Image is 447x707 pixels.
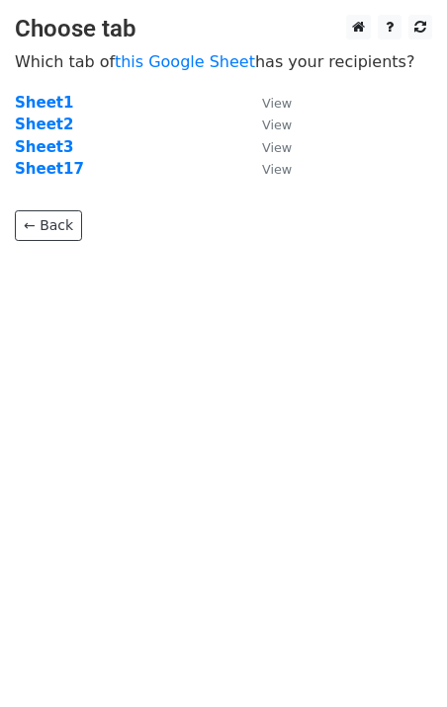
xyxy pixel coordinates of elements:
[15,160,84,178] a: Sheet17
[242,160,292,178] a: View
[262,96,292,111] small: View
[242,94,292,112] a: View
[15,94,73,112] a: Sheet1
[242,116,292,133] a: View
[15,51,432,72] p: Which tab of has your recipients?
[15,210,82,241] a: ← Back
[262,140,292,155] small: View
[262,118,292,132] small: View
[242,138,292,156] a: View
[15,116,73,133] a: Sheet2
[262,162,292,177] small: View
[15,138,73,156] a: Sheet3
[115,52,255,71] a: this Google Sheet
[15,15,432,43] h3: Choose tab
